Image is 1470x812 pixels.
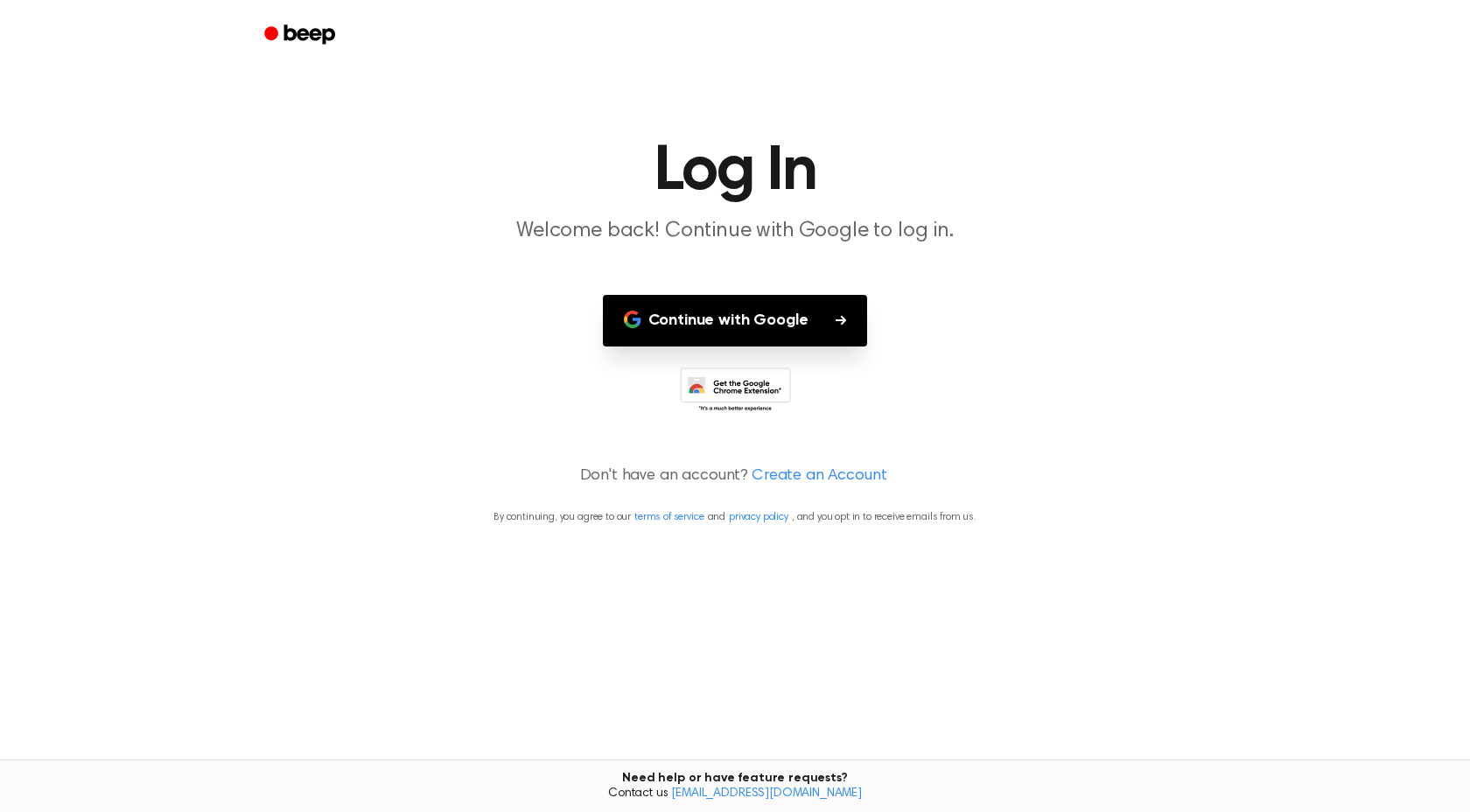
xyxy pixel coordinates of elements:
[399,217,1071,246] p: Welcome back! Continue with Google to log in.
[287,140,1183,203] h1: Log In
[10,787,1459,802] span: Contact us
[752,465,886,488] a: Create an Account
[729,512,788,522] a: privacy policy
[671,787,862,800] a: [EMAIL_ADDRESS][DOMAIN_NAME]
[634,512,703,522] a: terms of service
[21,465,1449,488] p: Don't have an account?
[21,509,1449,525] p: By continuing, you agree to our and , and you opt in to receive emails from us.
[603,295,868,346] button: Continue with Google
[252,18,351,52] a: Beep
